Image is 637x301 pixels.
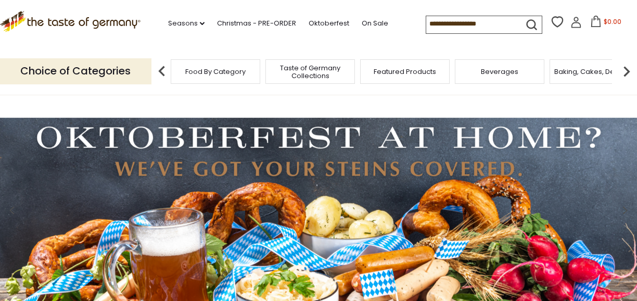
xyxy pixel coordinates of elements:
a: On Sale [362,18,388,29]
a: Seasons [168,18,205,29]
a: Beverages [481,68,518,76]
img: next arrow [616,61,637,82]
a: Taste of Germany Collections [269,64,352,80]
a: Food By Category [185,68,246,76]
a: Featured Products [374,68,436,76]
img: previous arrow [151,61,172,82]
a: Baking, Cakes, Desserts [554,68,635,76]
a: Christmas - PRE-ORDER [217,18,296,29]
a: Oktoberfest [309,18,349,29]
button: $0.00 [584,16,628,31]
span: $0.00 [604,17,621,26]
